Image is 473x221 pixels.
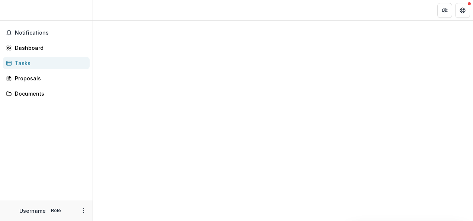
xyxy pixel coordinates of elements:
[3,72,90,84] a: Proposals
[79,206,88,215] button: More
[3,27,90,39] button: Notifications
[437,3,452,18] button: Partners
[49,207,63,214] p: Role
[15,90,84,97] div: Documents
[15,44,84,52] div: Dashboard
[19,207,46,215] p: Username
[15,59,84,67] div: Tasks
[3,87,90,100] a: Documents
[3,57,90,69] a: Tasks
[455,3,470,18] button: Get Help
[3,42,90,54] a: Dashboard
[15,74,84,82] div: Proposals
[15,30,87,36] span: Notifications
